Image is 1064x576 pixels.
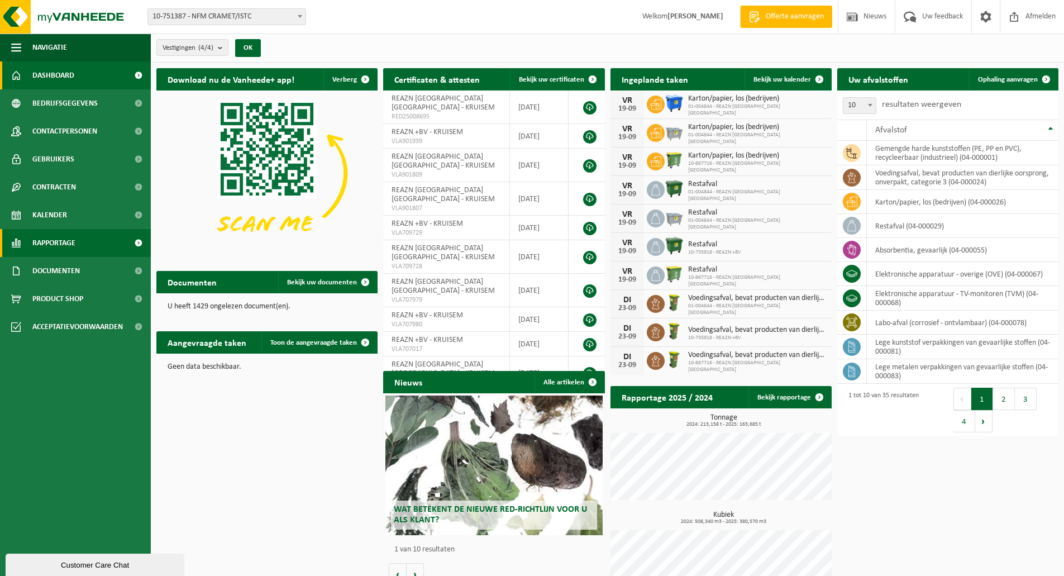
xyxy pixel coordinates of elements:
[616,162,638,170] div: 19-09
[32,117,97,145] span: Contactpersonen
[665,293,684,312] img: WB-0060-HPE-GN-50
[616,361,638,369] div: 23-09
[616,519,832,525] span: 2024: 508,340 m3 - 2025: 380,570 m3
[156,271,228,293] h2: Documenten
[383,371,433,393] h2: Nieuws
[867,335,1058,359] td: lege kunststof verpakkingen van gevaarlijke stoffen (04-000081)
[843,97,876,114] span: 10
[740,6,832,28] a: Offerte aanvragen
[235,39,261,57] button: OK
[688,94,826,103] span: Karton/papier, los (bedrijven)
[323,68,376,91] button: Verberg
[32,173,76,201] span: Contracten
[688,132,826,145] span: 01-004844 - REAZN [GEOGRAPHIC_DATA] [GEOGRAPHIC_DATA]
[616,296,638,304] div: DI
[392,336,463,344] span: REAZN +BV - KRUISEM
[665,208,684,227] img: WB-2500-GAL-GY-01
[688,103,826,117] span: 01-004844 - REAZN [GEOGRAPHIC_DATA] [GEOGRAPHIC_DATA]
[392,137,501,146] span: VLA901939
[978,76,1038,83] span: Ophaling aanvragen
[392,170,501,179] span: VLA901809
[688,303,826,316] span: 01-004844 - REAZN [GEOGRAPHIC_DATA] [GEOGRAPHIC_DATA]
[616,247,638,255] div: 19-09
[616,511,832,525] h3: Kubiek
[867,262,1058,286] td: elektronische apparatuur - overige (OVE) (04-000067)
[510,68,604,91] a: Bekijk uw certificaten
[688,189,826,202] span: 01-004844 - REAZN [GEOGRAPHIC_DATA] [GEOGRAPHIC_DATA]
[616,96,638,105] div: VR
[688,265,826,274] span: Restafval
[665,94,684,113] img: WB-1100-HPE-BE-01
[616,304,638,312] div: 23-09
[156,39,228,56] button: Vestigingen(4/4)
[392,345,501,354] span: VLA707017
[392,244,495,261] span: REAZN [GEOGRAPHIC_DATA] [GEOGRAPHIC_DATA] - KRUISEM
[32,229,75,257] span: Rapportage
[148,9,306,25] span: 10-751387 - NFM CRAMET/ISTC
[510,149,569,182] td: [DATE]
[882,100,961,109] label: resultaten weergeven
[665,151,684,170] img: WB-0770-HPE-GN-50
[867,190,1058,214] td: karton/papier, los (bedrijven) (04-000026)
[616,219,638,227] div: 19-09
[688,249,741,256] span: 10-735918 - REAZN +BV
[616,276,638,284] div: 19-09
[867,141,1058,165] td: gemengde harde kunststoffen (PE, PP en PVC), recycleerbaar (industrieel) (04-000001)
[156,68,306,90] h2: Download nu de Vanheede+ app!
[688,351,826,360] span: Voedingsafval, bevat producten van dierlijke oorsprong, onverpakt, categorie 3
[261,331,376,354] a: Toon de aangevraagde taken
[616,182,638,191] div: VR
[383,68,491,90] h2: Certificaten & attesten
[616,414,832,427] h3: Tonnage
[616,324,638,333] div: DI
[688,160,826,174] span: 10-867716 - REAZN [GEOGRAPHIC_DATA] [GEOGRAPHIC_DATA]
[535,371,604,393] a: Alle artikelen
[667,12,723,21] strong: [PERSON_NAME]
[953,388,971,410] button: Previous
[616,210,638,219] div: VR
[616,353,638,361] div: DI
[394,505,587,525] span: Wat betekent de nieuwe RED-richtlijn voor u als klant?
[287,279,357,286] span: Bekijk uw documenten
[147,8,306,25] span: 10-751387 - NFM CRAMET/ISTC
[32,89,98,117] span: Bedrijfsgegevens
[688,360,826,373] span: 10-867716 - REAZN [GEOGRAPHIC_DATA] [GEOGRAPHIC_DATA]
[867,286,1058,311] td: elektronische apparatuur - TV-monitoren (TVM) (04-000068)
[392,204,501,213] span: VLA901807
[969,68,1057,91] a: Ophaling aanvragen
[392,311,463,320] span: REAZN +BV - KRUISEM
[616,333,638,341] div: 23-09
[510,274,569,307] td: [DATE]
[510,182,569,216] td: [DATE]
[394,546,599,554] p: 1 van 10 resultaten
[748,386,831,408] a: Bekijk rapportage
[156,331,257,353] h2: Aangevraagde taken
[392,186,495,203] span: REAZN [GEOGRAPHIC_DATA] [GEOGRAPHIC_DATA] - KRUISEM
[270,339,357,346] span: Toon de aangevraagde taken
[867,359,1058,384] td: lege metalen verpakkingen van gevaarlijke stoffen (04-000083)
[156,91,378,256] img: Download de VHEPlus App
[278,271,376,293] a: Bekijk uw documenten
[392,278,495,295] span: REAZN [GEOGRAPHIC_DATA] [GEOGRAPHIC_DATA] - KRUISEM
[392,296,501,304] span: VLA707979
[616,153,638,162] div: VR
[510,216,569,240] td: [DATE]
[510,332,569,356] td: [DATE]
[610,386,724,408] h2: Rapportage 2025 / 2024
[510,307,569,332] td: [DATE]
[6,551,187,576] iframe: chat widget
[688,335,826,341] span: 10-735918 - REAZN +BV
[688,240,741,249] span: Restafval
[616,191,638,198] div: 19-09
[867,311,1058,335] td: labo-afval (corrosief - ontvlambaar) (04-000078)
[392,94,495,112] span: REAZN [GEOGRAPHIC_DATA] [GEOGRAPHIC_DATA] - KRUISEM
[168,363,366,371] p: Geen data beschikbaar.
[975,410,993,432] button: Next
[32,61,74,89] span: Dashboard
[688,294,826,303] span: Voedingsafval, bevat producten van dierlijke oorsprong, onverpakt, categorie 3
[616,267,638,276] div: VR
[616,239,638,247] div: VR
[510,91,569,124] td: [DATE]
[332,76,357,83] span: Verberg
